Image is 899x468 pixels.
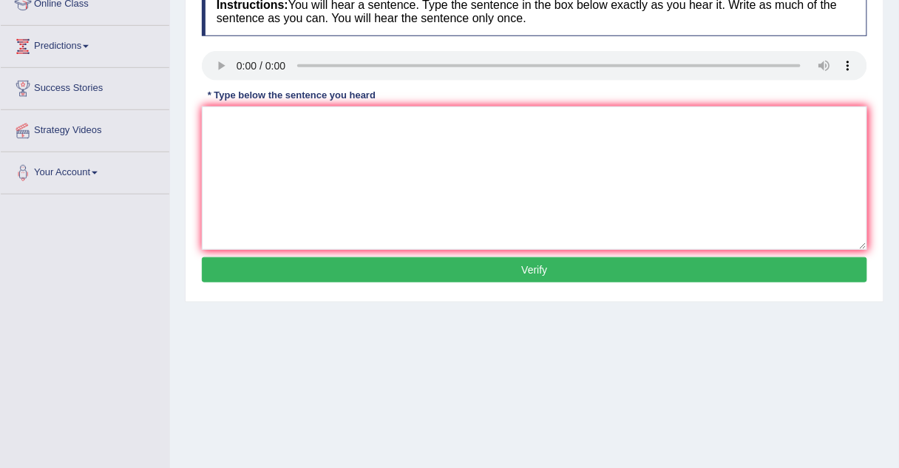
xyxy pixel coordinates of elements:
[1,110,169,147] a: Strategy Videos
[1,68,169,105] a: Success Stories
[1,152,169,189] a: Your Account
[202,257,867,282] button: Verify
[1,26,169,63] a: Predictions
[202,88,381,102] div: * Type below the sentence you heard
